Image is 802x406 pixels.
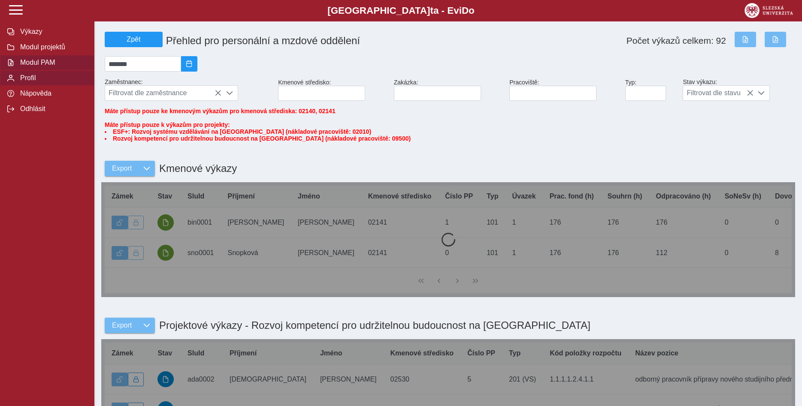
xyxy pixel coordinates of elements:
[683,86,753,100] span: Filtrovat dle stavu
[18,28,87,36] span: Výkazy
[101,75,275,104] div: Zaměstnanec:
[622,75,680,104] div: Typ:
[18,59,87,66] span: Modul PAM
[679,75,795,104] div: Stav výkazu:
[390,75,506,104] div: Zakázka:
[112,165,132,172] span: Export
[155,158,237,179] h1: Kmenové výkazy
[18,43,87,51] span: Modul projektů
[26,5,776,16] b: [GEOGRAPHIC_DATA] a - Evi
[275,75,390,104] div: Kmenové středisko:
[105,86,221,100] span: Filtrovat dle zaměstnance
[105,135,792,142] li: Rozvoj kompetencí pro udržitelnou budoucnost na [GEOGRAPHIC_DATA] (nákladové pracoviště: 09500)
[18,105,87,113] span: Odhlásit
[462,5,469,16] span: D
[112,322,132,329] span: Export
[105,161,139,176] button: Export
[18,90,87,97] span: Nápověda
[744,3,793,18] img: logo_web_su.png
[430,5,433,16] span: t
[105,128,792,135] li: ESF+: Rozvoj systému vzdělávání na [GEOGRAPHIC_DATA] (nákladové pracoviště: 02010)
[181,56,197,72] button: 2025/09
[506,75,622,104] div: Pracoviště:
[163,31,510,50] h1: Přehled pro personální a mzdové oddělení
[105,121,792,142] span: Máte přístup pouze k výkazům pro projekty:
[735,32,756,47] button: Export do Excelu
[18,74,87,82] span: Profil
[105,32,163,47] button: Zpět
[155,315,590,336] h1: Projektové výkazy - Rozvoj kompetencí pro udržitelnou budoucnost na [GEOGRAPHIC_DATA]
[765,32,786,47] button: Export do PDF
[105,318,139,333] button: Export
[105,108,336,114] span: Máte přístup pouze ke kmenovým výkazům pro kmenová střediska: 02140, 02141
[109,36,159,43] span: Zpět
[626,36,726,46] span: Počet výkazů celkem: 92
[469,5,475,16] span: o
